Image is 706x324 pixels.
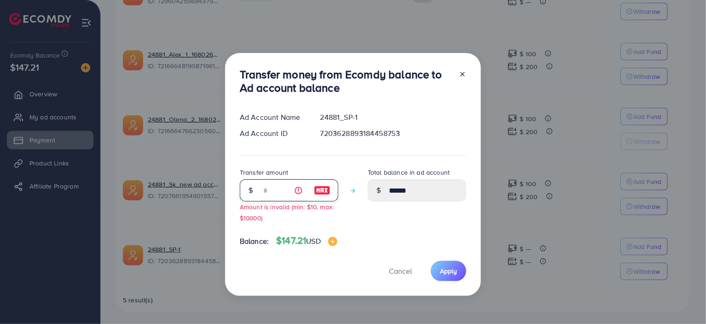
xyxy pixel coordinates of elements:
div: 24881_SP-1 [313,112,474,123]
span: Balance: [240,236,269,247]
div: Ad Account Name [232,112,313,123]
img: image [328,237,337,246]
img: image [314,185,330,196]
div: Ad Account ID [232,128,313,139]
span: USD [306,236,320,246]
iframe: Chat [667,283,699,317]
h3: Transfer money from Ecomdy balance to Ad account balance [240,68,451,94]
label: Total balance in ad account [368,168,450,177]
button: Cancel [377,261,423,281]
h4: $147.21 [276,235,337,247]
span: Cancel [389,266,412,276]
small: Amount is invalid (min: $10, max: $10000) [240,202,334,222]
label: Transfer amount [240,168,288,177]
button: Apply [431,261,466,281]
div: 7203628893184458753 [313,128,474,139]
span: Apply [440,266,457,276]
